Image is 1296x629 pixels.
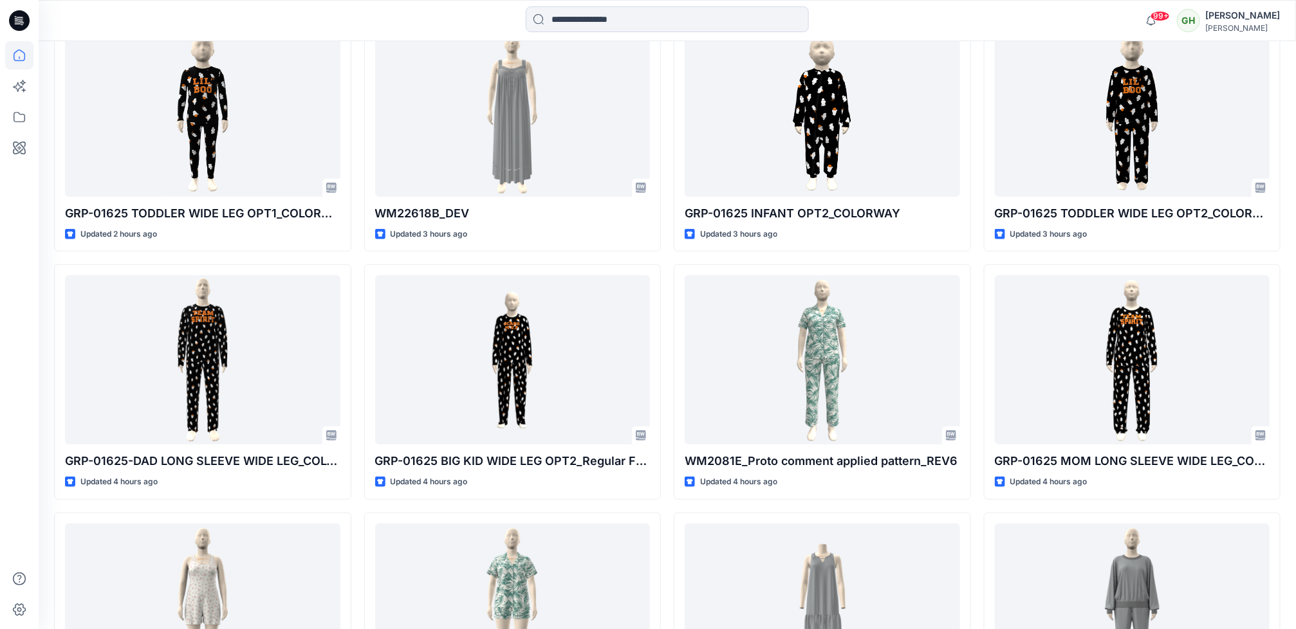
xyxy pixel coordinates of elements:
p: GRP-01625 TODDLER WIDE LEG OPT2_COLORWAY [995,205,1270,223]
span: 99+ [1151,11,1170,21]
a: GRP-01625 TODDLER WIDE LEG OPT1_COLORWAY [65,28,340,197]
p: GRP-01625 INFANT OPT2_COLORWAY [685,205,960,223]
p: Updated 3 hours ago [1010,228,1088,241]
div: GH [1177,9,1200,32]
div: [PERSON_NAME] [1205,23,1280,33]
a: GRP-01625-DAD LONG SLEEVE WIDE LEG_COLORWAY [65,275,340,444]
p: Updated 3 hours ago [391,228,468,241]
p: Updated 4 hours ago [391,475,468,489]
p: Updated 4 hours ago [700,475,777,489]
p: GRP-01625 MOM LONG SLEEVE WIDE LEG_COLORWAY [995,452,1270,470]
p: GRP-01625 TODDLER WIDE LEG OPT1_COLORWAY [65,205,340,223]
p: Updated 4 hours ago [1010,475,1088,489]
p: GRP-01625 BIG KID WIDE LEG OPT2_Regular Fit_COLORWAY [375,452,651,470]
a: GRP-01625 INFANT OPT2_COLORWAY [685,28,960,197]
div: [PERSON_NAME] [1205,8,1280,23]
a: GRP-01625 TODDLER WIDE LEG OPT2_COLORWAY [995,28,1270,197]
a: GRP-01625 BIG KID WIDE LEG OPT2_Regular Fit_COLORWAY [375,275,651,444]
p: Updated 2 hours ago [80,228,157,241]
p: WM2081E_Proto comment applied pattern_REV6 [685,452,960,470]
a: GRP-01625 MOM LONG SLEEVE WIDE LEG_COLORWAY [995,275,1270,444]
p: WM22618B_DEV [375,205,651,223]
p: GRP-01625-DAD LONG SLEEVE WIDE LEG_COLORWAY [65,452,340,470]
a: WM2081E_Proto comment applied pattern_REV6 [685,275,960,444]
a: WM22618B_DEV [375,28,651,197]
p: Updated 3 hours ago [700,228,777,241]
p: Updated 4 hours ago [80,475,158,489]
